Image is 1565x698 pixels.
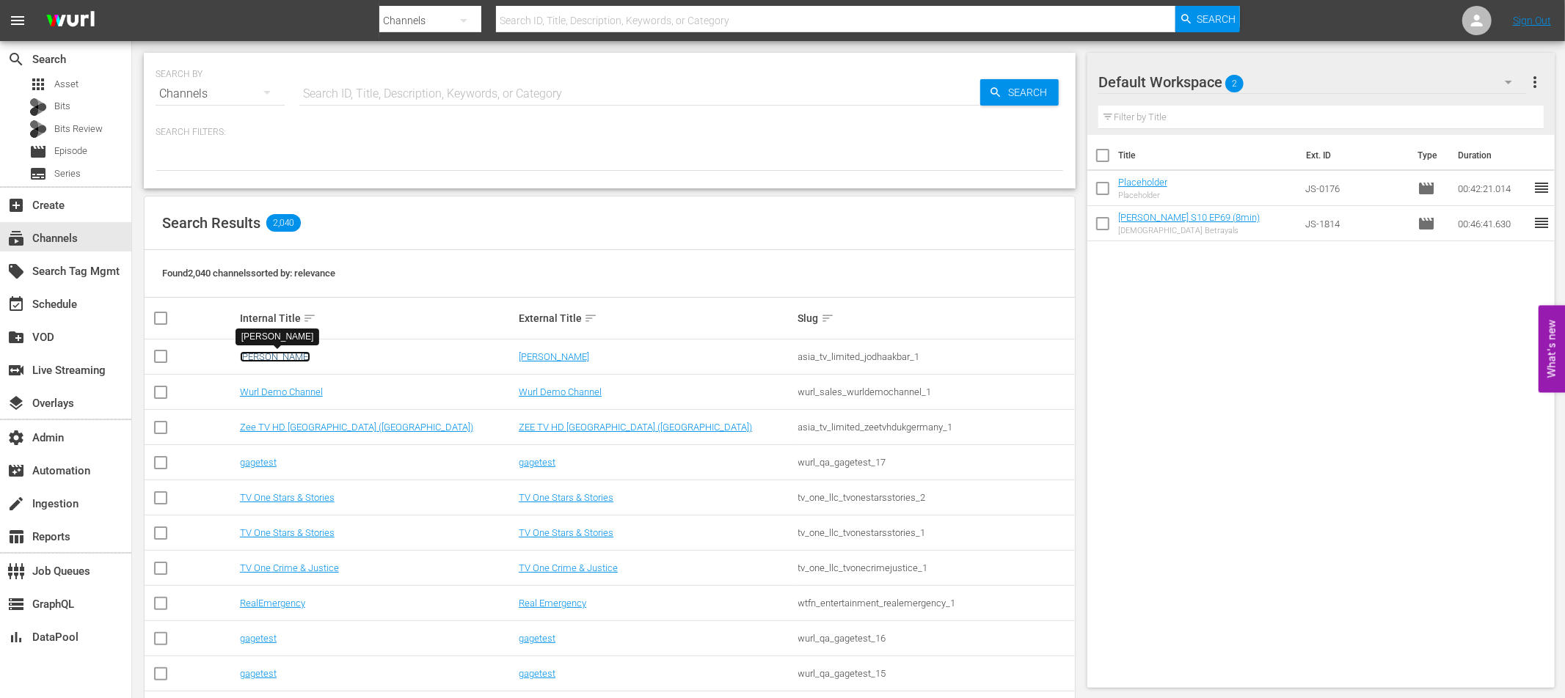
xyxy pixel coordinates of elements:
th: Duration [1449,135,1537,176]
span: Episode [1418,215,1435,232]
div: tv_one_llc_tvonestarsstories_1 [798,527,1073,538]
div: wurl_sales_wurldemochannel_1 [798,386,1073,397]
span: Job Queues [7,562,25,580]
span: more_vert [1526,73,1544,91]
div: tv_one_llc_tvonecrimejustice_1 [798,562,1073,573]
div: Default Workspace [1098,62,1526,103]
p: Search Filters: [156,126,1064,139]
td: 00:42:21.014 [1452,171,1533,206]
a: gagetest [519,457,555,468]
a: Wurl Demo Channel [240,386,323,397]
span: Overlays [7,394,25,412]
span: 2 [1225,68,1244,99]
img: ans4CAIJ8jUAAAAAAAAAAAAAAAAAAAAAAAAgQb4GAAAAAAAAAAAAAAAAAAAAAAAAJMjXAAAAAAAAAAAAAAAAAAAAAAAAgAT5G... [35,4,106,38]
span: Automation [7,462,25,480]
a: TV One Crime & Justice [519,562,618,573]
span: Search [7,51,25,68]
a: TV One Stars & Stories [519,527,613,538]
a: Placeholder [1118,177,1167,188]
a: Wurl Demo Channel [519,386,602,397]
a: gagetest [240,457,277,468]
button: Open Feedback Widget [1539,306,1565,393]
a: [PERSON_NAME] [519,351,589,362]
span: reorder [1533,179,1550,196]
a: [PERSON_NAME] [240,351,310,362]
div: wurl_qa_gagetest_17 [798,457,1073,468]
a: gagetest [519,633,555,644]
th: Title [1118,135,1297,176]
button: more_vert [1526,65,1544,100]
div: Bits Review [29,120,47,138]
a: TV One Stars & Stories [519,492,613,503]
span: Series [29,165,47,183]
span: Live Streaming [7,361,25,379]
div: asia_tv_limited_jodhaakbar_1 [798,351,1073,362]
span: sort [821,312,834,325]
td: JS-0176 [1299,171,1412,206]
div: asia_tv_limited_zeetvhdukgermany_1 [798,422,1073,433]
div: [DEMOGRAPHIC_DATA] Betrayals [1118,226,1260,235]
span: sort [303,312,316,325]
td: 00:46:41.630 [1452,206,1533,241]
div: External Title [519,309,793,327]
a: Real Emergency [519,598,586,609]
div: wurl_qa_gagetest_15 [798,668,1073,679]
span: sort [584,312,597,325]
div: Slug [798,309,1073,327]
span: Schedule [7,295,25,313]
div: Channels [156,73,285,114]
span: Bits Review [54,122,103,136]
a: gagetest [240,633,277,644]
span: Bits [54,99,70,114]
span: 2,040 [266,214,301,232]
span: Search [1197,6,1236,32]
a: TV One Crime & Justice [240,562,339,573]
div: Placeholder [1118,191,1167,200]
span: Reports [7,528,25,545]
div: Bits [29,98,47,116]
span: Channels [7,229,25,247]
div: wurl_qa_gagetest_16 [798,633,1073,644]
span: Asset [29,76,47,93]
span: Episode [1418,180,1435,197]
span: Asset [54,77,79,92]
th: Type [1409,135,1449,176]
span: Episode [29,143,47,161]
span: menu [9,12,26,29]
span: Found 2,040 channels sorted by: relevance [162,268,335,279]
div: wtfn_entertainment_realemergency_1 [798,598,1073,609]
a: gagetest [240,668,277,679]
a: [PERSON_NAME] S10 EP69 (8min) [1118,212,1260,223]
span: Series [54,166,81,181]
span: Ingestion [7,495,25,513]
div: Internal Title [240,309,514,327]
span: Search Tag Mgmt [7,262,25,280]
div: tv_one_llc_tvonestarsstories_2 [798,492,1073,503]
span: reorder [1533,214,1550,232]
span: Admin [7,429,25,447]
button: Search [1175,6,1240,32]
td: JS-1814 [1299,206,1412,241]
span: Episode [54,144,87,158]
div: [PERSON_NAME] [241,331,314,343]
span: VOD [7,328,25,346]
a: ZEE TV HD [GEOGRAPHIC_DATA] ([GEOGRAPHIC_DATA]) [519,422,752,433]
a: Zee TV HD [GEOGRAPHIC_DATA] ([GEOGRAPHIC_DATA]) [240,422,473,433]
a: gagetest [519,668,555,679]
a: TV One Stars & Stories [240,492,335,503]
span: DataPool [7,628,25,646]
a: RealEmergency [240,598,305,609]
th: Ext. ID [1297,135,1409,176]
button: Search [980,79,1059,106]
span: GraphQL [7,595,25,613]
a: TV One Stars & Stories [240,527,335,538]
span: Create [7,196,25,214]
a: Sign Out [1513,15,1551,26]
span: Search [1002,79,1059,106]
span: Search Results [162,214,260,232]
